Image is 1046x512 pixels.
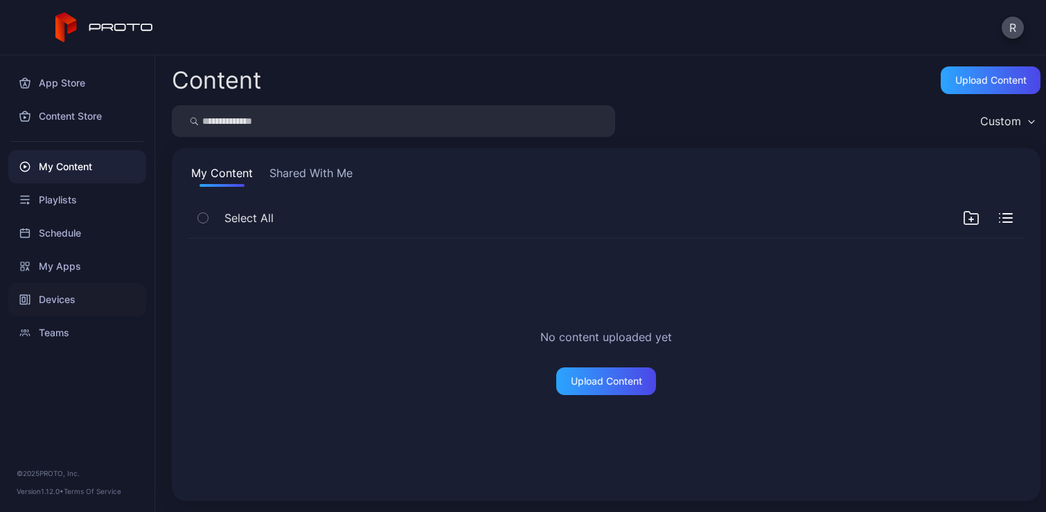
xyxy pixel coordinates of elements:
[17,468,138,479] div: © 2025 PROTO, Inc.
[8,217,146,250] a: Schedule
[955,75,1027,86] div: Upload Content
[8,150,146,183] a: My Content
[571,376,642,387] div: Upload Content
[172,68,261,92] div: Content
[8,100,146,133] a: Content Store
[8,283,146,316] a: Devices
[556,367,656,395] button: Upload Content
[17,487,64,495] span: Version 1.12.0 •
[224,210,274,226] span: Select All
[1002,17,1024,39] button: R
[540,329,672,345] h2: No content uploaded yet
[8,66,146,100] a: App Store
[188,165,256,187] button: My Content
[8,183,146,217] a: Playlists
[64,487,121,495] a: Terms Of Service
[267,165,355,187] button: Shared With Me
[8,316,146,349] a: Teams
[973,105,1040,137] button: Custom
[980,114,1021,128] div: Custom
[8,250,146,283] a: My Apps
[941,66,1040,94] button: Upload Content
